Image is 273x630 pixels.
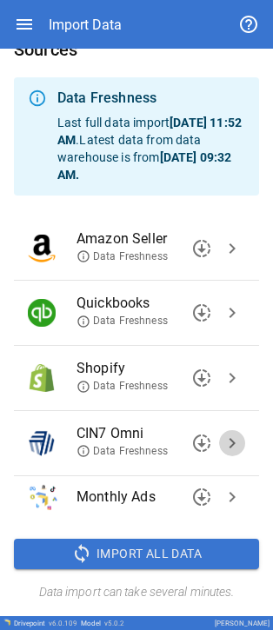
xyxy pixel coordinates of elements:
span: v 5.0.2 [104,620,124,627]
span: chevron_right [222,302,243,323]
span: downloading [191,487,212,507]
div: Drivepoint [14,620,77,627]
span: Data Freshness [77,379,168,394]
span: Quickbooks [77,293,217,314]
div: Import Data [49,17,122,33]
img: Quickbooks [28,299,56,327]
span: Monthly Ads [77,487,217,507]
span: downloading [191,368,212,388]
span: downloading [191,433,212,454]
h6: Sources [14,36,259,63]
h6: Data import can take several minutes. [14,583,259,602]
b: [DATE] 11:52 AM [57,116,242,147]
span: downloading [191,238,212,259]
img: Drivepoint [3,619,10,626]
img: Shopify [28,364,56,392]
span: chevron_right [222,487,243,507]
div: [PERSON_NAME] [215,620,270,627]
span: Data Freshness [77,444,168,459]
span: chevron_right [222,238,243,259]
b: [DATE] 09:32 AM . [57,150,231,182]
div: Data Freshness [57,88,245,109]
p: Last full data import . Latest data from data warehouse is from [57,114,245,183]
div: Model [81,620,124,627]
span: Shopify [77,358,217,379]
span: Amazon Seller [77,229,217,249]
span: sync [71,543,92,564]
img: Monthly Ads [28,483,59,511]
button: Import All Data [14,539,259,570]
span: CIN7 Omni [77,423,217,444]
span: Import All Data [97,543,202,565]
span: chevron_right [222,368,243,388]
span: v 6.0.109 [49,620,77,627]
span: Data Freshness [77,314,168,328]
img: CIN7 Omni [28,429,56,457]
span: chevron_right [222,433,243,454]
span: downloading [191,302,212,323]
img: Amazon Seller [28,235,56,262]
span: Data Freshness [77,249,168,264]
